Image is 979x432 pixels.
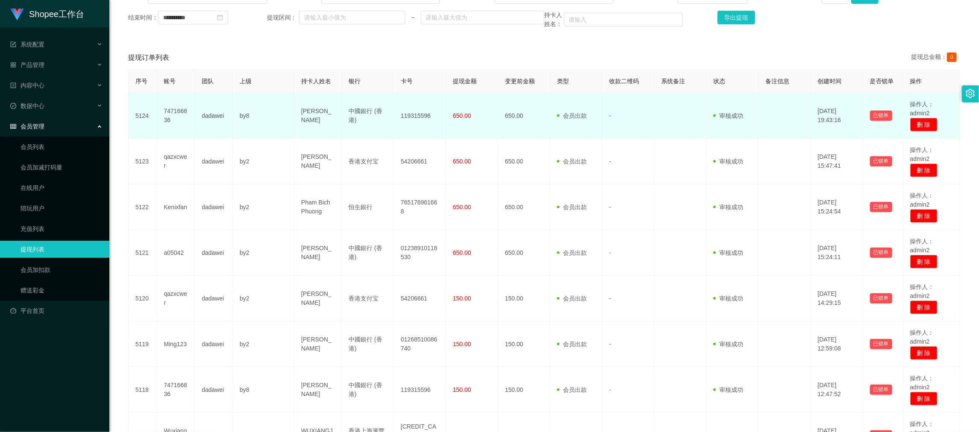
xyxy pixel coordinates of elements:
button: 已锁单 [870,202,892,212]
button: 已锁单 [870,339,892,349]
span: 150.00 [453,295,471,302]
td: qazxcwer [157,139,195,184]
td: 5119 [129,321,157,367]
a: Shopee工作台 [10,10,84,17]
span: - [609,112,611,119]
td: [DATE] 15:24:11 [811,230,863,276]
td: 747166836 [157,93,195,139]
td: 恒生銀行 [342,184,394,230]
span: 收款二维码 [609,78,639,85]
td: 中國銀行 (香港) [342,321,394,367]
button: 删 除 [910,209,938,223]
a: 在线用户 [21,179,103,196]
span: - [609,204,611,210]
td: [PERSON_NAME] [294,93,342,139]
span: 上级 [240,78,252,85]
span: 审核成功 [713,158,743,165]
button: 删 除 [910,301,938,314]
button: 已锁单 [870,385,892,395]
td: [PERSON_NAME] [294,139,342,184]
td: 中國銀行 (香港) [342,230,394,276]
td: by2 [233,184,294,230]
a: 提现列表 [21,241,103,258]
td: 5122 [129,184,157,230]
td: Ming123 [157,321,195,367]
td: 119315596 [394,367,446,413]
span: 会员出款 [557,341,587,347]
span: 会员出款 [557,295,587,302]
span: 审核成功 [713,112,743,119]
td: dadawei [195,93,233,139]
span: ~ [405,13,420,22]
td: dadawei [195,230,233,276]
td: by8 [233,367,294,413]
span: 结束时间： [128,13,158,22]
a: 充值列表 [21,220,103,237]
td: dadawei [195,139,233,184]
span: 变更前金额 [505,78,535,85]
button: 导出提现 [718,11,755,24]
td: by2 [233,321,294,367]
span: 操作人：admin2 [910,283,934,299]
span: 会员出款 [557,112,587,119]
i: 图标: setting [966,89,975,98]
span: 操作人：admin2 [910,329,934,345]
span: 会员出款 [557,386,587,393]
td: [DATE] 12:59:08 [811,321,863,367]
i: 图标: check-circle-o [10,103,16,109]
span: 提现区间： [267,13,299,22]
i: 图标: form [10,41,16,47]
span: 系统配置 [10,41,44,48]
td: 01238910118530 [394,230,446,276]
span: 操作 [910,78,922,85]
td: 650.00 [498,230,550,276]
button: 已锁单 [870,156,892,166]
span: 产品管理 [10,61,44,68]
span: 150.00 [453,386,471,393]
td: [DATE] 19:43:16 [811,93,863,139]
span: 审核成功 [713,386,743,393]
span: 会员出款 [557,158,587,165]
button: 已锁单 [870,293,892,304]
span: 会员管理 [10,123,44,130]
button: 已锁单 [870,248,892,258]
span: 是否锁单 [870,78,894,85]
td: by2 [233,230,294,276]
td: 01268510086740 [394,321,446,367]
span: 650.00 [453,204,471,210]
td: 香港支付宝 [342,139,394,184]
td: 中國銀行 (香港) [342,367,394,413]
td: 650.00 [498,93,550,139]
span: - [609,386,611,393]
td: Pham Bich Phuong [294,184,342,230]
i: 图标: profile [10,82,16,88]
td: 5121 [129,230,157,276]
td: [PERSON_NAME] [294,367,342,413]
i: 图标: calendar [217,15,223,20]
span: 系统备注 [661,78,685,85]
span: 创建时间 [818,78,842,85]
span: 会员出款 [557,249,587,256]
input: 请输入 [564,13,683,26]
span: 团队 [202,78,214,85]
td: dadawei [195,367,233,413]
span: - [609,295,611,302]
td: [PERSON_NAME] [294,321,342,367]
button: 删 除 [910,392,938,406]
input: 请输入最大值为 [421,11,544,24]
div: 提现总金额： [911,53,960,63]
td: dadawei [195,276,233,321]
span: 会员出款 [557,204,587,210]
a: 会员列表 [21,138,103,155]
span: 数据中心 [10,102,44,109]
td: 中國銀行 (香港) [342,93,394,139]
span: 0 [947,53,957,62]
td: by2 [233,276,294,321]
span: 状态 [713,78,725,85]
td: [DATE] 14:29:15 [811,276,863,321]
td: Kenixfan [157,184,195,230]
td: 150.00 [498,367,550,413]
span: 序号 [135,78,147,85]
td: dadawei [195,184,233,230]
span: 内容中心 [10,82,44,89]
